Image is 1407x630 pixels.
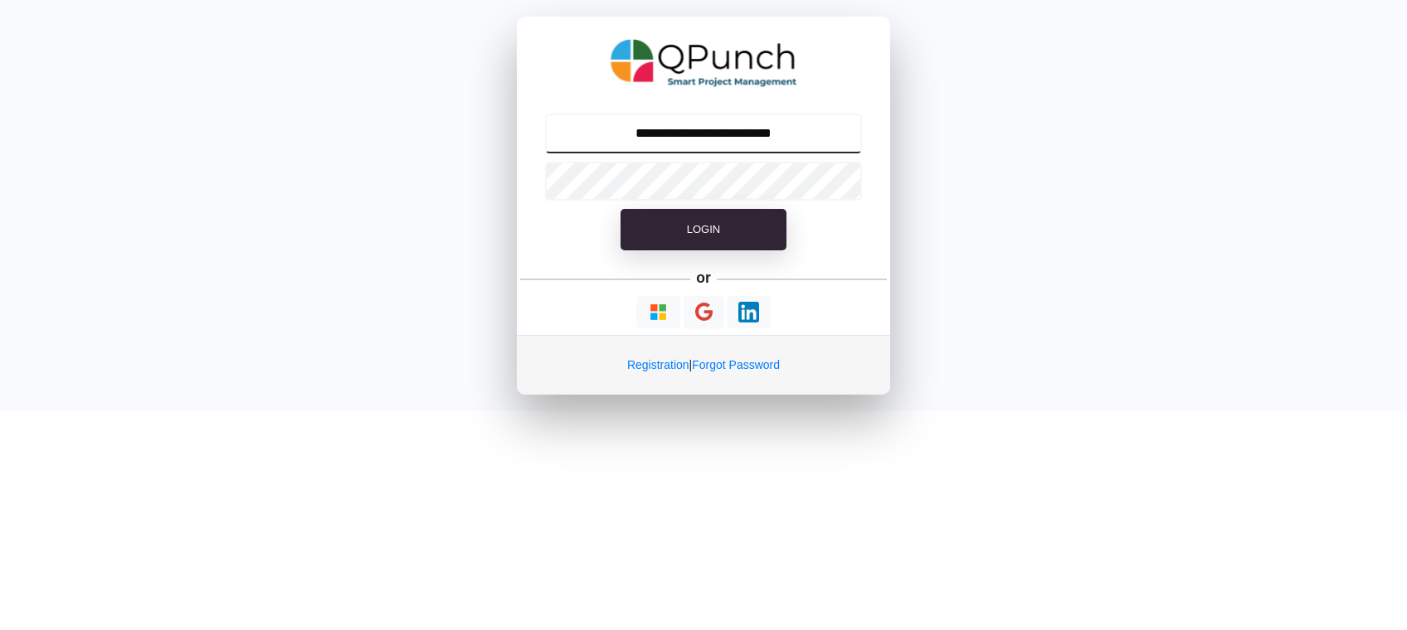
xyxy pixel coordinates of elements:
[621,209,786,250] button: Login
[694,267,714,290] h5: or
[684,296,724,330] button: Continue With Google
[517,335,890,395] div: |
[611,33,797,93] img: QPunch
[727,296,771,328] button: Continue With LinkedIn
[692,358,780,371] a: Forgot Password
[636,296,680,328] button: Continue With Microsoft Azure
[687,223,720,235] span: Login
[738,302,759,322] img: Loading...
[627,358,689,371] a: Registration
[648,302,669,322] img: Loading...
